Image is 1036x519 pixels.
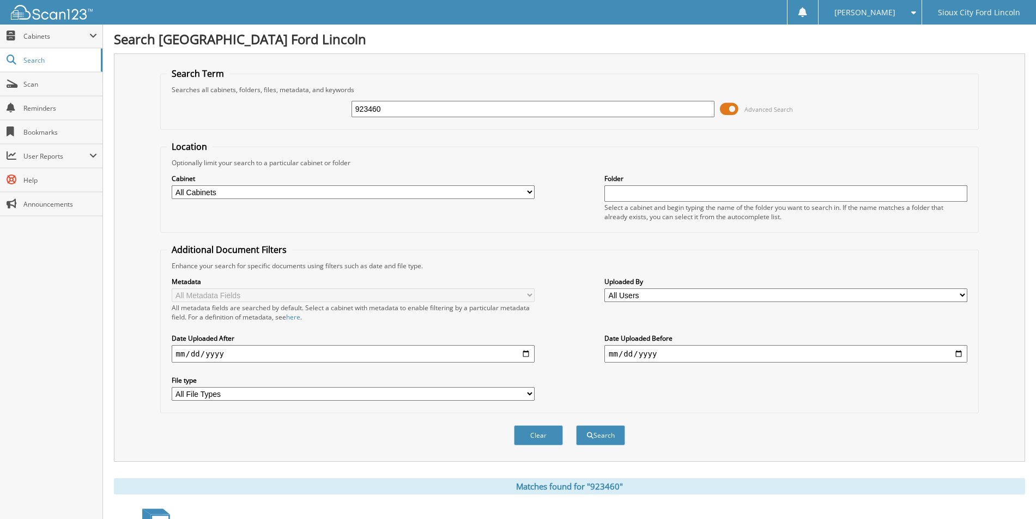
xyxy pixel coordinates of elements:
label: File type [172,376,535,385]
button: Search [576,425,625,445]
label: Cabinet [172,174,535,183]
legend: Additional Document Filters [166,244,292,256]
legend: Search Term [166,68,229,80]
input: start [172,345,535,363]
span: Sioux City Ford Lincoln [938,9,1020,16]
div: Searches all cabinets, folders, files, metadata, and keywords [166,85,973,94]
div: Optionally limit your search to a particular cabinet or folder [166,158,973,167]
legend: Location [166,141,213,153]
a: here [286,312,300,322]
span: Advanced Search [744,105,793,113]
label: Uploaded By [604,277,967,286]
button: Clear [514,425,563,445]
span: User Reports [23,152,89,161]
img: scan123-logo-white.svg [11,5,93,20]
label: Date Uploaded Before [604,334,967,343]
input: end [604,345,967,363]
div: Matches found for "923460" [114,478,1025,494]
label: Date Uploaded After [172,334,535,343]
span: Scan [23,80,97,89]
div: Enhance your search for specific documents using filters such as date and file type. [166,261,973,270]
div: Select a cabinet and begin typing the name of the folder you want to search in. If the name match... [604,203,967,221]
span: Announcements [23,200,97,209]
label: Folder [604,174,967,183]
span: Cabinets [23,32,89,41]
div: All metadata fields are searched by default. Select a cabinet with metadata to enable filtering b... [172,303,535,322]
span: Search [23,56,95,65]
label: Metadata [172,277,535,286]
span: Bookmarks [23,128,97,137]
span: Help [23,176,97,185]
span: Reminders [23,104,97,113]
h1: Search [GEOGRAPHIC_DATA] Ford Lincoln [114,30,1025,48]
span: [PERSON_NAME] [834,9,895,16]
